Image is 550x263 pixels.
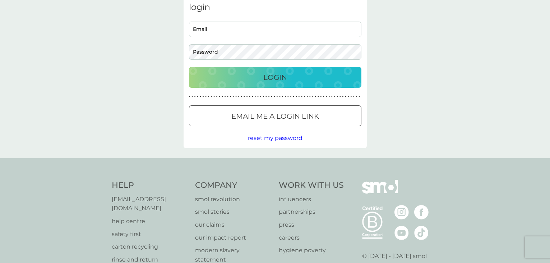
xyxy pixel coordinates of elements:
[353,95,355,99] p: ●
[274,95,275,99] p: ●
[265,95,267,99] p: ●
[112,180,188,191] h4: Help
[112,217,188,226] a: help centre
[208,95,209,99] p: ●
[315,95,316,99] p: ●
[200,95,201,99] p: ●
[279,233,344,242] a: careers
[216,95,218,99] p: ●
[279,220,344,230] a: press
[320,95,322,99] p: ●
[339,95,341,99] p: ●
[318,95,319,99] p: ●
[263,95,264,99] p: ●
[205,95,207,99] p: ●
[252,95,253,99] p: ●
[255,95,256,99] p: ●
[309,95,311,99] p: ●
[414,205,429,219] img: visit the smol Facebook page
[248,133,302,143] button: reset my password
[197,95,198,99] p: ●
[394,205,409,219] img: visit the smol Instagram page
[195,220,272,230] a: our claims
[249,95,250,99] p: ●
[246,95,248,99] p: ●
[359,95,360,99] p: ●
[282,95,283,99] p: ●
[268,95,270,99] p: ●
[279,246,344,255] a: hygiene poverty
[195,195,272,204] a: smol revolution
[263,72,287,83] p: Login
[293,95,294,99] p: ●
[328,95,330,99] p: ●
[279,195,344,204] a: influencers
[189,105,361,126] button: Email me a login link
[279,207,344,217] a: partnerships
[222,95,223,99] p: ●
[219,95,220,99] p: ●
[244,95,245,99] p: ●
[230,95,231,99] p: ●
[271,95,272,99] p: ●
[414,226,429,240] img: visit the smol Tiktok page
[241,95,242,99] p: ●
[189,95,190,99] p: ●
[301,95,302,99] p: ●
[279,95,281,99] p: ●
[248,135,302,141] span: reset my password
[213,95,215,99] p: ●
[331,95,333,99] p: ●
[203,95,204,99] p: ●
[334,95,336,99] p: ●
[323,95,324,99] p: ●
[299,95,300,99] p: ●
[362,180,398,204] img: smol
[277,95,278,99] p: ●
[348,95,349,99] p: ●
[312,95,314,99] p: ●
[195,207,272,217] a: smol stories
[350,95,352,99] p: ●
[112,242,188,251] a: carton recycling
[231,110,319,122] p: Email me a login link
[257,95,259,99] p: ●
[290,95,292,99] p: ●
[356,95,357,99] p: ●
[285,95,286,99] p: ●
[337,95,338,99] p: ●
[342,95,344,99] p: ●
[112,230,188,239] a: safety first
[227,95,228,99] p: ●
[189,67,361,88] button: Login
[326,95,327,99] p: ●
[279,180,344,191] h4: Work With Us
[233,95,234,99] p: ●
[260,95,262,99] p: ●
[112,195,188,213] a: [EMAIL_ADDRESS][DOMAIN_NAME]
[345,95,346,99] p: ●
[194,95,196,99] p: ●
[304,95,305,99] p: ●
[195,233,272,242] a: our impact report
[306,95,308,99] p: ●
[287,95,289,99] p: ●
[238,95,240,99] p: ●
[394,226,409,240] img: visit the smol Youtube page
[195,180,272,191] h4: Company
[211,95,212,99] p: ●
[191,95,193,99] p: ●
[296,95,297,99] p: ●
